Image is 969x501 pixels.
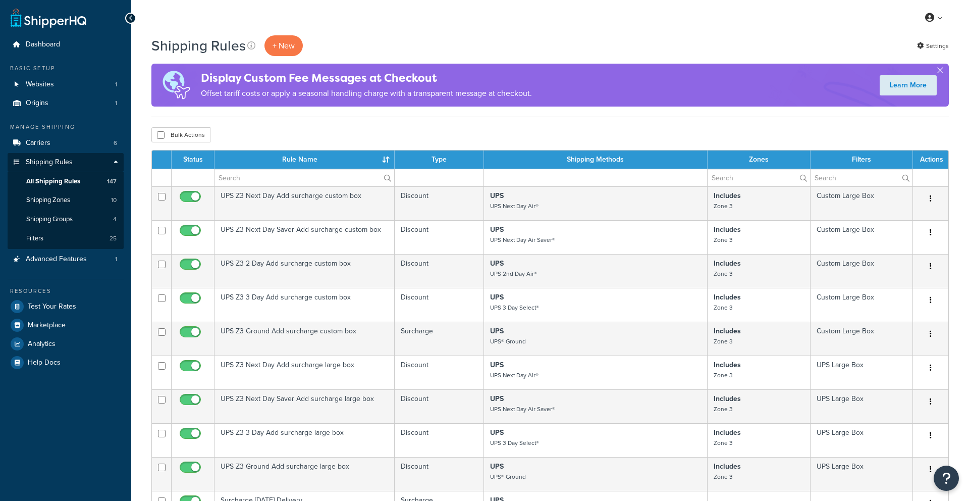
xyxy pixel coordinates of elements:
li: Websites [8,75,124,94]
td: Surcharge [395,322,484,356]
span: 147 [107,177,117,186]
span: 1 [115,80,117,89]
small: Zone 3 [714,235,733,244]
strong: UPS [490,461,504,472]
td: Custom Large Box [811,254,913,288]
td: UPS Z3 3 Day Add surcharge custom box [214,288,395,322]
td: UPS Z3 Next Day Add surcharge custom box [214,186,395,220]
a: Test Your Rates [8,297,124,316]
td: UPS Z3 3 Day Add surcharge large box [214,423,395,457]
strong: Includes [714,427,741,438]
small: Zone 3 [714,269,733,278]
strong: UPS [490,326,504,336]
a: Help Docs [8,354,124,372]
small: UPS Next Day Air® [490,202,539,211]
a: ShipperHQ Home [11,8,86,28]
span: Marketplace [28,321,66,330]
strong: UPS [490,427,504,438]
button: Bulk Actions [151,127,210,142]
span: Origins [26,99,48,108]
input: Search [214,169,394,186]
span: 25 [110,234,117,243]
strong: Includes [714,224,741,235]
strong: UPS [490,224,504,235]
small: UPS Next Day Air Saver® [490,405,555,414]
h1: Shipping Rules [151,36,246,56]
td: Custom Large Box [811,288,913,322]
th: Type [395,151,484,169]
span: 6 [114,139,117,147]
a: Websites 1 [8,75,124,94]
small: UPS® Ground [490,337,526,346]
small: Zone 3 [714,303,733,312]
p: Offset tariff costs or apply a seasonal handling charge with a transparent message at checkout. [201,86,532,101]
td: UPS Large Box [811,423,913,457]
li: Shipping Zones [8,191,124,210]
li: Origins [8,94,124,113]
span: 1 [115,99,117,108]
div: Manage Shipping [8,123,124,131]
strong: UPS [490,292,504,303]
strong: Includes [714,461,741,472]
td: UPS Z3 Next Day Saver Add surcharge custom box [214,220,395,254]
td: Discount [395,389,484,423]
small: UPS 2nd Day Air® [490,269,537,278]
a: All Shipping Rules 147 [8,172,124,191]
span: Analytics [28,340,56,348]
strong: UPS [490,258,504,269]
small: UPS 3 Day Select® [490,303,539,312]
span: Shipping Zones [26,196,70,205]
th: Zones [708,151,811,169]
td: UPS Large Box [811,389,913,423]
small: Zone 3 [714,472,733,481]
button: Open Resource Center [934,466,959,491]
a: Settings [917,39,949,53]
strong: UPS [490,190,504,201]
strong: Includes [714,360,741,370]
span: Shipping Groups [26,215,73,224]
img: duties-banner-06bc72dcb5fe05cb3f9472aba00be2ae8eb53ab6f0d8bb03d382ba314ac3c341.png [151,64,201,107]
strong: Includes [714,326,741,336]
a: Analytics [8,335,124,353]
span: All Shipping Rules [26,177,80,186]
small: Zone 3 [714,438,733,447]
a: Marketplace [8,316,124,334]
a: Shipping Zones 10 [8,191,124,210]
td: Custom Large Box [811,220,913,254]
a: Origins 1 [8,94,124,113]
th: Status [172,151,214,169]
input: Search [708,169,810,186]
th: Filters [811,151,913,169]
li: Advanced Features [8,250,124,269]
span: Shipping Rules [26,158,73,167]
a: Learn More [880,75,937,95]
small: Zone 3 [714,405,733,414]
h4: Display Custom Fee Messages at Checkout [201,70,532,86]
div: Resources [8,287,124,295]
strong: Includes [714,258,741,269]
input: Search [811,169,912,186]
td: UPS Large Box [811,356,913,389]
span: Filters [26,234,43,243]
td: UPS Large Box [811,457,913,491]
p: + New [264,35,303,56]
span: 1 [115,255,117,264]
li: Shipping Rules [8,153,124,249]
th: Shipping Methods [484,151,708,169]
small: Zone 3 [714,371,733,380]
li: Carriers [8,134,124,153]
li: Shipping Groups [8,210,124,229]
td: UPS Z3 2 Day Add surcharge custom box [214,254,395,288]
li: Filters [8,229,124,248]
span: Carriers [26,139,50,147]
a: Filters 25 [8,229,124,248]
td: Discount [395,356,484,389]
a: Advanced Features 1 [8,250,124,269]
td: UPS Z3 Ground Add surcharge large box [214,457,395,491]
small: UPS 3 Day Select® [490,438,539,447]
strong: Includes [714,292,741,303]
td: Custom Large Box [811,186,913,220]
th: Actions [913,151,948,169]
